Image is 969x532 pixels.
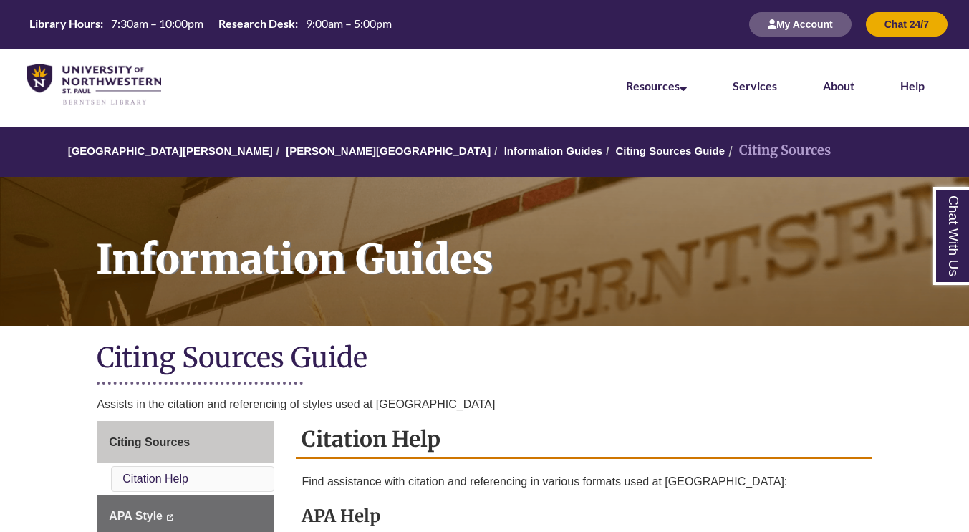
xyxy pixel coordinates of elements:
th: Library Hours: [24,16,105,32]
img: UNWSP Library Logo [27,64,161,106]
h1: Citing Sources Guide [97,340,872,378]
i: This link opens in a new window [165,514,173,521]
button: Chat 24/7 [866,12,948,37]
th: Research Desk: [213,16,300,32]
a: [PERSON_NAME][GEOGRAPHIC_DATA] [286,145,491,157]
table: Hours Today [24,16,397,32]
a: Chat 24/7 [866,18,948,30]
li: Citing Sources [725,140,831,161]
a: About [823,79,854,92]
h2: Citation Help [296,421,872,459]
a: Citing Sources [97,421,274,464]
p: Find assistance with citation and referencing in various formats used at [GEOGRAPHIC_DATA]: [302,473,866,490]
a: Citing Sources Guide [616,145,725,157]
a: Information Guides [504,145,603,157]
a: Hours Today [24,16,397,33]
a: Resources [626,79,687,92]
span: 7:30am – 10:00pm [111,16,203,30]
a: [GEOGRAPHIC_DATA][PERSON_NAME] [68,145,273,157]
a: Citation Help [122,473,188,485]
strong: APA Help [302,505,380,527]
a: Help [900,79,925,92]
a: My Account [749,18,852,30]
span: 9:00am – 5:00pm [306,16,392,30]
h1: Information Guides [80,177,969,307]
span: Citing Sources [109,436,190,448]
span: APA Style [109,510,163,522]
a: Services [733,79,777,92]
span: Assists in the citation and referencing of styles used at [GEOGRAPHIC_DATA] [97,398,495,410]
button: My Account [749,12,852,37]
